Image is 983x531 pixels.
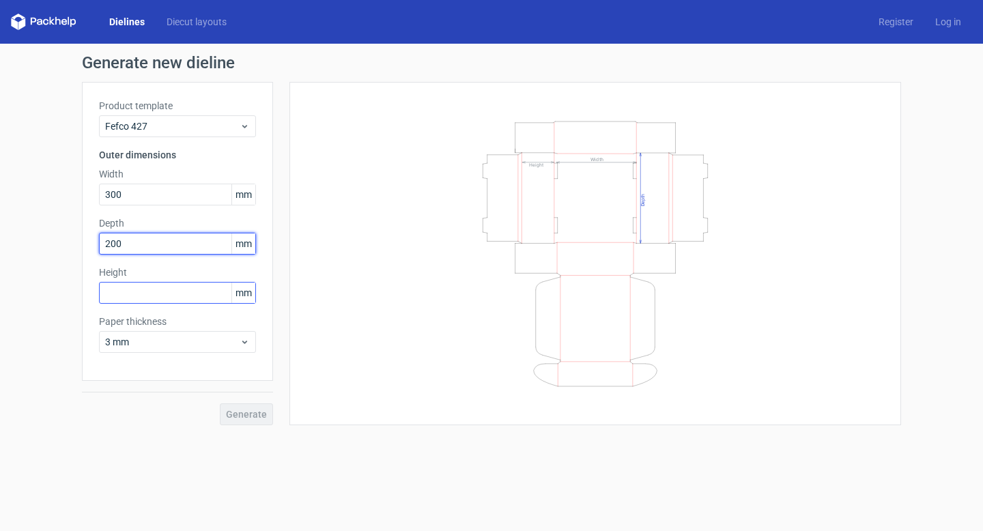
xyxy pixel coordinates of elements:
[99,148,256,162] h3: Outer dimensions
[99,265,256,279] label: Height
[231,283,255,303] span: mm
[640,193,646,205] text: Depth
[868,15,924,29] a: Register
[529,162,543,167] text: Height
[924,15,972,29] a: Log in
[590,156,603,162] text: Width
[99,167,256,181] label: Width
[105,335,240,349] span: 3 mm
[82,55,901,71] h1: Generate new dieline
[156,15,238,29] a: Diecut layouts
[231,233,255,254] span: mm
[98,15,156,29] a: Dielines
[99,99,256,113] label: Product template
[231,184,255,205] span: mm
[105,119,240,133] span: Fefco 427
[99,315,256,328] label: Paper thickness
[99,216,256,230] label: Depth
